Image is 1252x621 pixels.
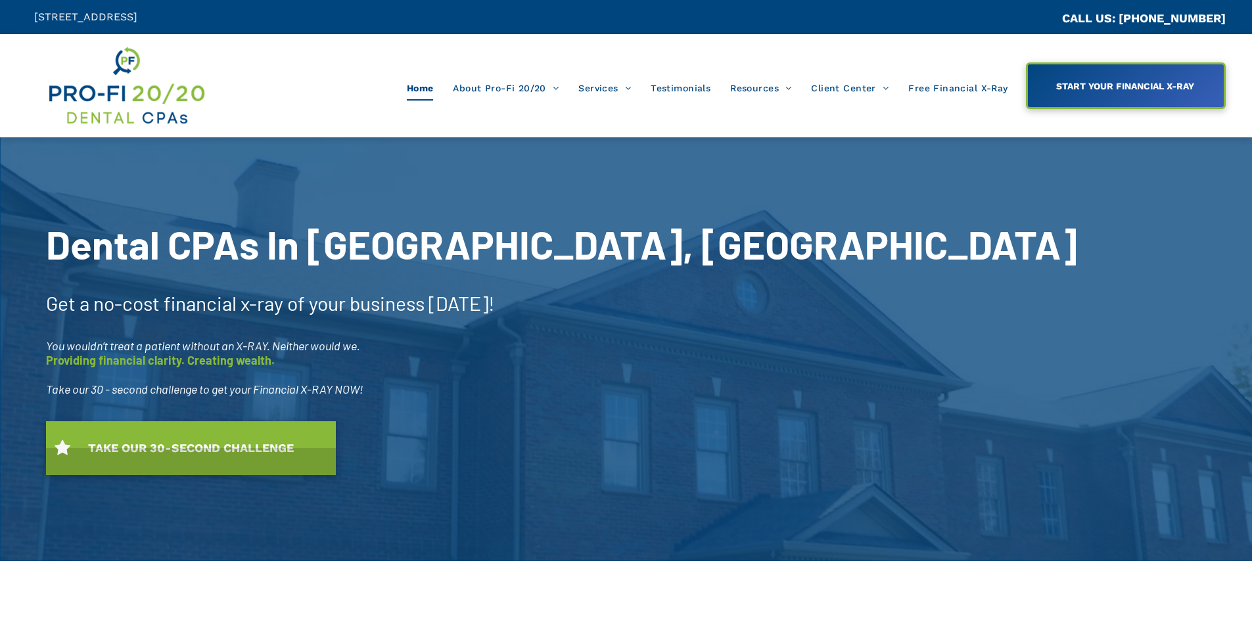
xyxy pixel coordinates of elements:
[1062,11,1226,25] a: CALL US: [PHONE_NUMBER]
[898,76,1017,101] a: Free Financial X-Ray
[34,11,137,23] span: [STREET_ADDRESS]
[47,44,206,127] img: Get Dental CPA Consulting, Bookkeeping, & Bank Loans
[801,76,898,101] a: Client Center
[1052,74,1199,98] span: START YOUR FINANCIAL X-RAY
[568,76,641,101] a: Services
[46,353,275,367] span: Providing financial clarity. Creating wealth.
[641,76,720,101] a: Testimonials
[46,421,336,475] a: TAKE OUR 30-SECOND CHALLENGE
[93,291,283,315] span: no-cost financial x-ray
[83,434,298,461] span: TAKE OUR 30-SECOND CHALLENGE
[46,291,89,315] span: Get a
[443,76,568,101] a: About Pro-Fi 20/20
[46,338,360,353] span: You wouldn’t treat a patient without an X-RAY. Neither would we.
[1026,62,1226,109] a: START YOUR FINANCIAL X-RAY
[287,291,495,315] span: of your business [DATE]!
[397,76,444,101] a: Home
[720,76,801,101] a: Resources
[46,382,363,396] span: Take our 30 - second challenge to get your Financial X-RAY NOW!
[46,220,1077,267] span: Dental CPAs In [GEOGRAPHIC_DATA], [GEOGRAPHIC_DATA]
[1006,12,1062,25] span: CA::CALLC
